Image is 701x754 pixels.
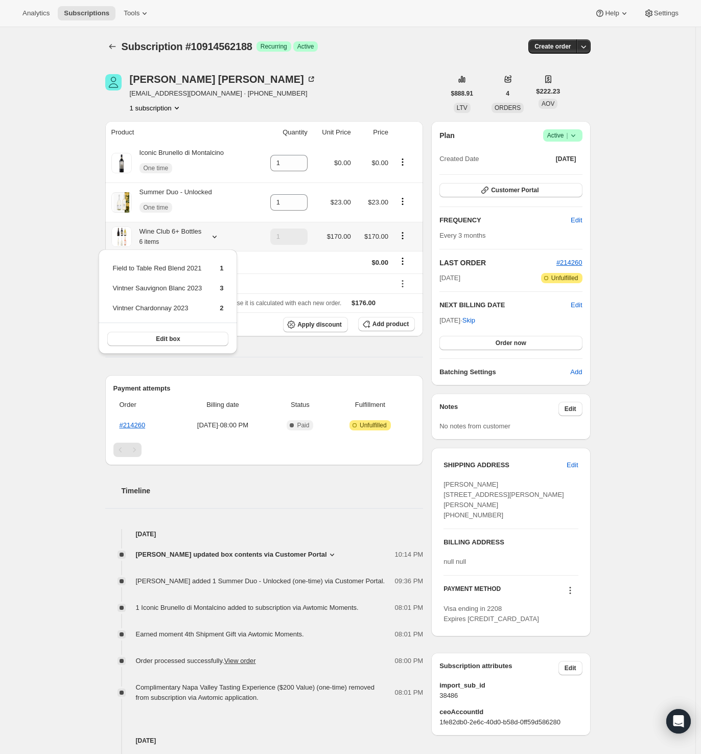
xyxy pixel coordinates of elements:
span: [EMAIL_ADDRESS][DOMAIN_NAME] · [PHONE_NUMBER] [130,88,316,99]
span: Order now [496,339,526,347]
span: 08:01 PM [395,688,424,698]
span: $888.91 [451,89,473,98]
button: Add product [358,317,415,331]
button: Edit box [107,332,228,346]
span: $0.00 [371,159,388,167]
button: Edit [571,300,582,310]
span: Customer Portal [491,186,539,194]
span: [DATE] [439,273,460,283]
span: [DATE] · 08:00 PM [176,420,269,430]
th: Unit Price [311,121,354,144]
span: $170.00 [364,233,388,240]
span: LTV [457,104,468,111]
span: 1fe82db0-2e6c-40d0-b58d-0ff59d586280 [439,717,582,727]
span: $0.00 [371,259,388,266]
button: Order now [439,336,582,350]
button: Apply discount [283,317,348,332]
span: [PERSON_NAME] updated box contents via Customer Portal [136,550,327,560]
button: [DATE] [550,152,582,166]
div: Summer Duo - Unlocked [132,187,212,218]
button: Skip [456,312,481,329]
h3: Subscription attributes [439,661,558,675]
span: ORDERS [495,104,521,111]
h2: Plan [439,130,455,141]
span: Active [547,130,578,141]
th: Product [105,121,256,144]
span: Paid [297,421,309,429]
span: Subscription #10914562188 [122,41,252,52]
th: Quantity [256,121,311,144]
span: Edit [565,664,576,672]
span: Add [570,367,582,377]
div: Iconic Brunello di Montalcino [132,148,224,178]
span: Edit [571,215,582,225]
button: Add [564,364,588,380]
button: Subscriptions [58,6,115,20]
a: #214260 [556,259,582,266]
span: AOV [542,100,554,107]
span: 08:01 PM [395,629,424,639]
button: Product actions [394,230,411,241]
h3: Notes [439,402,558,416]
span: Order processed successfully. [136,657,256,665]
h2: NEXT BILLING DATE [439,300,571,310]
span: $23.00 [368,198,388,206]
span: Michele Bogan [105,74,122,90]
h2: FREQUENCY [439,215,571,225]
span: 1 Iconic Brunello di Montalcino added to subscription via Awtomic Moments. [136,604,359,611]
span: Billing date [176,400,269,410]
span: null null [443,558,466,565]
button: Subscriptions [105,39,120,54]
span: Add product [372,320,409,328]
span: 08:00 PM [395,656,424,666]
span: Create order [534,42,571,51]
button: Shipping actions [394,256,411,267]
span: Every 3 months [439,232,485,239]
span: Skip [462,315,475,326]
div: [PERSON_NAME] [PERSON_NAME] [130,74,316,84]
span: 10:14 PM [395,550,424,560]
span: Analytics [22,9,50,17]
span: Created Date [439,154,479,164]
h2: Payment attempts [113,383,415,394]
span: $0.00 [334,159,351,167]
button: Edit [565,212,588,229]
span: Unfulfilled [360,421,387,429]
button: Product actions [130,103,182,113]
button: [PERSON_NAME] updated box contents via Customer Portal [136,550,337,560]
button: Edit [558,661,582,675]
button: Settings [638,6,685,20]
h4: [DATE] [105,736,424,746]
span: Recurring [261,42,287,51]
button: Edit [558,402,582,416]
td: Vintner Chardonnay 2023 [112,303,202,322]
h2: LAST ORDER [439,258,556,268]
td: Vintner Sauvignon Blanc 2023 [112,283,202,302]
span: Subscriptions [64,9,109,17]
span: 38486 [439,691,582,701]
h4: [DATE] [105,529,424,539]
span: One time [144,203,169,212]
h3: SHIPPING ADDRESS [443,460,567,470]
span: Earned moment 4th Shipment Gift via Awtomic Moments. [136,630,304,638]
span: Edit [567,460,578,470]
span: | [566,131,568,140]
span: $170.00 [327,233,351,240]
span: Fulfillment [331,400,409,410]
div: Open Intercom Messenger [666,709,691,734]
button: #214260 [556,258,582,268]
span: Edit [565,405,576,413]
span: 3 [220,284,223,292]
span: 09:36 PM [395,576,424,586]
div: Wine Club 6+ Bottles [132,226,202,247]
button: Product actions [394,156,411,168]
button: Create order [528,39,577,54]
span: 4 [506,89,509,98]
span: Active [297,42,314,51]
td: Field to Table Red Blend 2021 [112,263,202,282]
span: 08:01 PM [395,603,424,613]
span: Visa ending in 2208 Expires [CREDIT_CARD_DATA] [443,605,539,623]
button: Customer Portal [439,183,582,197]
span: [PERSON_NAME] added 1 Summer Duo - Unlocked (one-time) via Customer Portal. [136,577,385,585]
